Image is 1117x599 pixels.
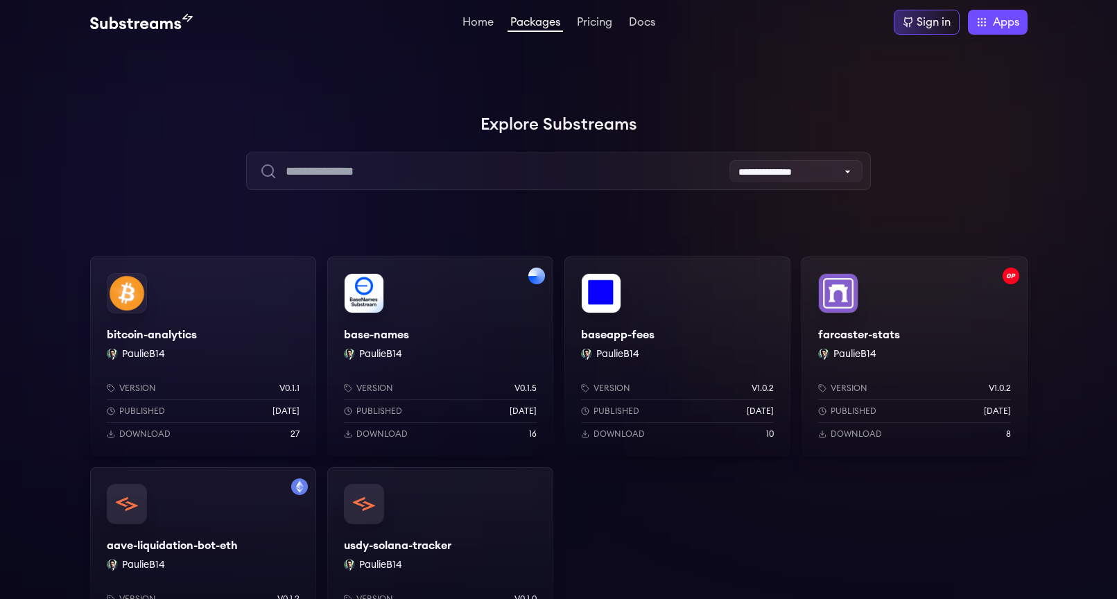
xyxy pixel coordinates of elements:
span: Apps [993,14,1019,31]
a: Packages [508,17,563,32]
a: Filter by optimism networkfarcaster-statsfarcaster-statsPaulieB14 PaulieB14Versionv1.0.2Published... [802,257,1028,456]
p: v0.1.5 [514,383,537,394]
button: PaulieB14 [596,347,639,361]
h1: Explore Substreams [90,111,1028,139]
p: Download [831,428,882,440]
p: Download [356,428,408,440]
p: v0.1.1 [279,383,300,394]
p: Version [356,383,393,394]
p: v1.0.2 [752,383,774,394]
p: Published [119,406,165,417]
p: 10 [766,428,774,440]
img: Filter by mainnet network [291,478,308,495]
a: Home [460,17,496,31]
img: Filter by base network [528,268,545,284]
p: Download [594,428,645,440]
button: PaulieB14 [359,558,402,572]
a: baseapp-feesbaseapp-feesPaulieB14 PaulieB14Versionv1.0.2Published[DATE]Download10 [564,257,790,456]
p: Version [831,383,867,394]
img: Substream's logo [90,14,193,31]
p: [DATE] [984,406,1011,417]
a: Sign in [894,10,960,35]
a: Filter by base networkbase-namesbase-namesPaulieB14 PaulieB14Versionv0.1.5Published[DATE]Download16 [327,257,553,456]
p: Published [831,406,876,417]
p: v1.0.2 [989,383,1011,394]
button: PaulieB14 [122,347,165,361]
a: bitcoin-analyticsbitcoin-analyticsPaulieB14 PaulieB14Versionv0.1.1Published[DATE]Download27 [90,257,316,456]
p: Published [594,406,639,417]
button: PaulieB14 [122,558,165,572]
p: 27 [291,428,300,440]
p: [DATE] [272,406,300,417]
p: Published [356,406,402,417]
p: Version [119,383,156,394]
p: 8 [1006,428,1011,440]
img: Filter by optimism network [1003,268,1019,284]
p: 16 [529,428,537,440]
p: Version [594,383,630,394]
p: Download [119,428,171,440]
div: Sign in [917,14,951,31]
button: PaulieB14 [833,347,876,361]
a: Pricing [574,17,615,31]
a: Docs [626,17,658,31]
p: [DATE] [747,406,774,417]
button: PaulieB14 [359,347,402,361]
p: [DATE] [510,406,537,417]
